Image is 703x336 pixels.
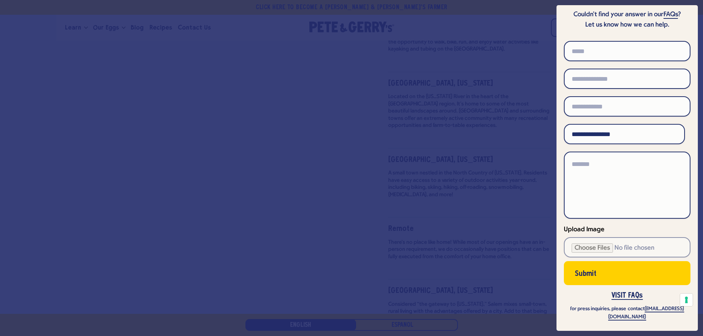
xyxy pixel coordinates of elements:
[564,226,604,233] span: Upload Image
[564,10,690,20] p: Couldn’t find your answer in our ?
[564,305,690,321] p: for press inquiries, please contact
[664,11,678,19] a: FAQs
[564,261,690,285] button: Submit
[608,306,684,321] a: [EMAIL_ADDRESS][DOMAIN_NAME]
[680,294,693,306] button: Your consent preferences for tracking technologies
[575,271,596,277] span: Submit
[564,20,690,30] p: Let us know how we can help.
[611,292,643,300] a: VISIT FAQs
